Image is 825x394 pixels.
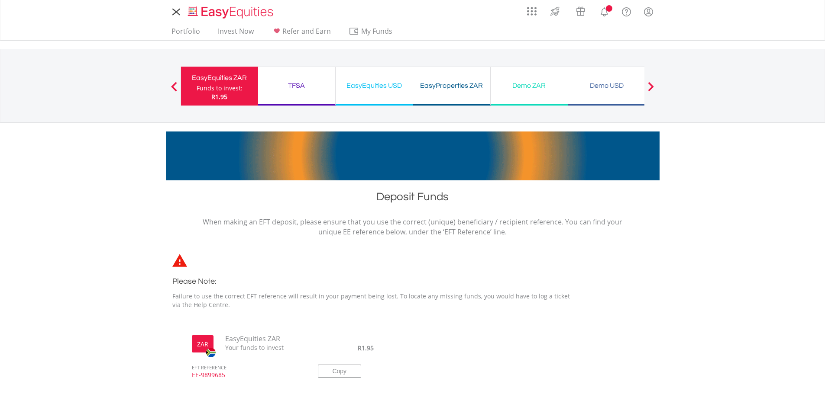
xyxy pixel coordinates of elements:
img: thrive-v2.svg [548,4,562,18]
span: EFT REFERENCE [185,352,305,371]
img: vouchers-v2.svg [573,4,588,18]
span: Your funds to invest [219,343,305,352]
div: EasyEquities USD [341,80,408,92]
img: EasyEquities_Logo.png [186,5,277,19]
a: FAQ's and Support [615,2,637,19]
img: EasyMortage Promotion Banner [166,131,660,180]
a: Home page [184,2,277,19]
a: Refer and Earn [268,27,334,40]
p: When making an EFT deposit, please ensure that you use the correct (unique) beneficiary / recipie... [203,217,623,237]
div: Demo USD [573,80,640,92]
a: My Profile [637,2,660,21]
h3: Please Note: [172,275,579,288]
span: R1.95 [211,93,227,101]
button: Copy [318,365,361,378]
img: grid-menu-icon.svg [527,6,537,16]
button: Previous [165,86,183,95]
div: EasyEquities ZAR [186,72,253,84]
a: Invest Now [214,27,257,40]
div: Demo ZAR [496,80,563,92]
span: EE-9899685 [185,371,305,387]
button: Next [642,86,660,95]
span: R1.95 [358,344,374,352]
span: Refer and Earn [282,26,331,36]
label: ZAR [197,340,208,349]
span: EasyEquities ZAR [219,334,305,344]
div: EasyProperties ZAR [418,80,485,92]
div: TFSA [263,80,330,92]
img: statements-icon-error-satrix.svg [172,254,187,267]
p: Failure to use the correct EFT reference will result in your payment being lost. To locate any mi... [172,292,579,309]
span: My Funds [349,26,405,37]
a: Portfolio [168,27,204,40]
a: Vouchers [568,2,593,18]
a: Notifications [593,2,615,19]
h1: Deposit Funds [166,189,660,208]
a: AppsGrid [521,2,542,16]
div: Funds to invest: [197,84,243,93]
